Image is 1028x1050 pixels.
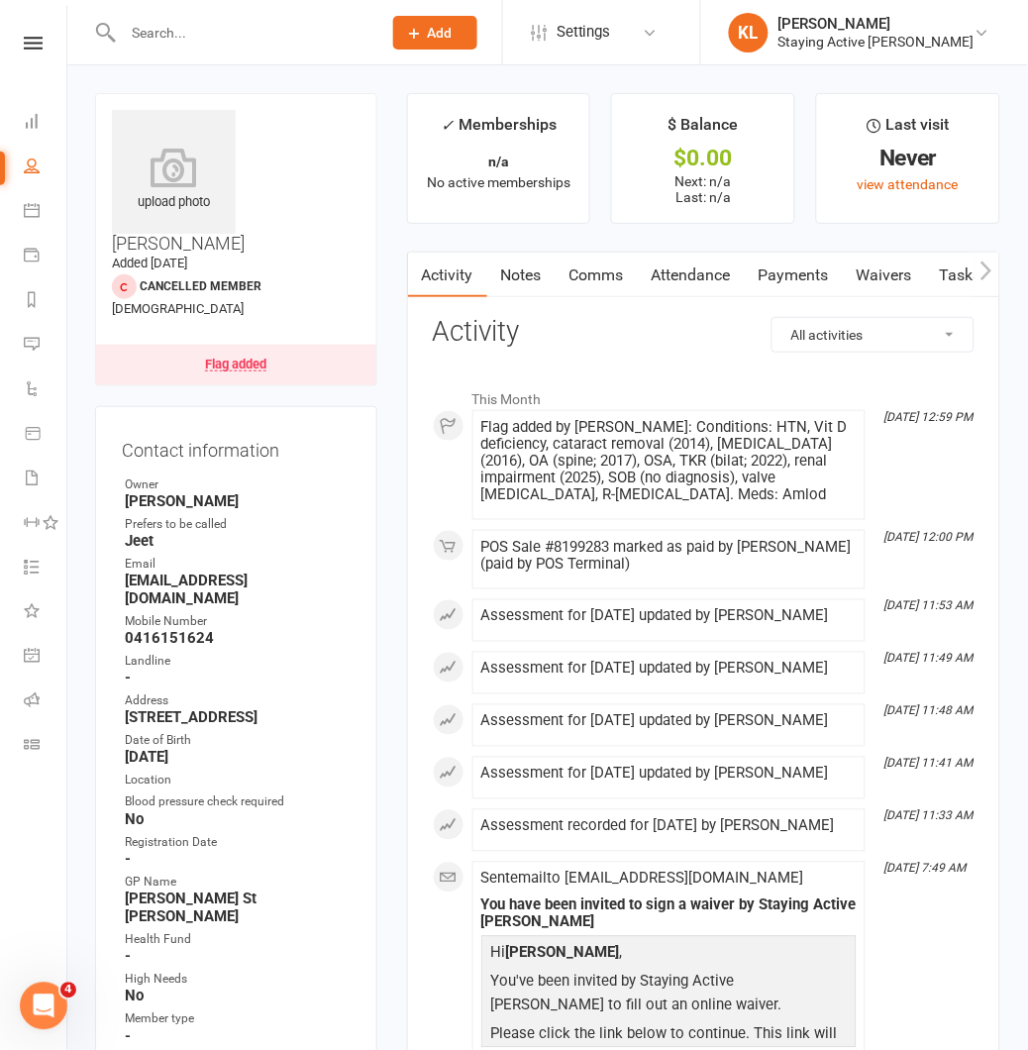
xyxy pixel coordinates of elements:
[668,112,739,148] div: $ Balance
[393,16,477,50] button: Add
[835,148,981,168] div: Never
[556,253,638,298] a: Comms
[630,173,776,205] p: Next: n/a Last: n/a
[24,636,68,681] a: General attendance kiosk mode
[926,253,995,298] a: Tasks
[481,818,857,835] div: Assessment recorded for [DATE] by [PERSON_NAME]
[481,713,857,730] div: Assessment for [DATE] updated by [PERSON_NAME]
[125,532,351,550] strong: Jeet
[125,709,351,727] strong: [STREET_ADDRESS]
[630,148,776,168] div: $0.00
[24,725,68,770] a: Class kiosk mode
[884,410,974,424] i: [DATE] 12:59 PM
[125,630,351,648] strong: 0416151624
[486,970,852,1022] p: You've been invited by Staying Active [PERSON_NAME] to fill out an online waiver.
[858,176,959,192] a: view attendance
[24,279,68,324] a: Reports
[125,555,351,574] div: Email
[24,413,68,458] a: Product Sales
[125,1028,351,1046] strong: -
[481,766,857,783] div: Assessment for [DATE] updated by [PERSON_NAME]
[884,599,974,613] i: [DATE] 11:53 AM
[638,253,745,298] a: Attendance
[884,809,974,823] i: [DATE] 11:33 AM
[125,515,351,534] div: Prefers to be called
[125,793,351,812] div: Blood pressure check required
[441,116,454,135] i: ✓
[745,253,843,298] a: Payments
[125,834,351,853] div: Registration Date
[481,897,857,931] div: You have been invited to sign a waiver by Staying Active [PERSON_NAME]
[24,681,68,725] a: Roll call kiosk mode
[868,112,950,148] div: Last visit
[125,874,351,892] div: GP Name
[125,891,351,926] strong: [PERSON_NAME] St [PERSON_NAME]
[20,983,67,1030] iframe: Intercom live chat
[24,591,68,636] a: What's New
[140,279,261,293] span: Cancelled member
[427,174,570,190] span: No active memberships
[24,146,68,190] a: People
[428,25,453,41] span: Add
[125,851,351,869] strong: -
[481,870,804,888] span: Sent email to [EMAIL_ADDRESS][DOMAIN_NAME]
[112,301,244,316] span: [DEMOGRAPHIC_DATA]
[125,971,351,990] div: High Needs
[884,652,974,666] i: [DATE] 11:49 AM
[884,862,967,876] i: [DATE] 7:49 AM
[481,419,857,503] div: Flag added by [PERSON_NAME]: Conditions: HTN, Vit D deficiency, cataract removal (2014), [MEDICAL...
[125,811,351,829] strong: No
[408,253,487,298] a: Activity
[843,253,926,298] a: Waivers
[481,661,857,678] div: Assessment for [DATE] updated by [PERSON_NAME]
[557,10,611,54] span: Settings
[112,148,236,213] div: upload photo
[486,941,852,970] p: Hi ,
[884,530,974,544] i: [DATE] 12:00 PM
[125,475,351,494] div: Owner
[122,433,351,461] h3: Contact information
[125,948,351,966] strong: -
[125,732,351,751] div: Date of Birth
[60,983,76,998] span: 4
[117,19,367,47] input: Search...
[481,539,857,573] div: POS Sale #8199283 marked as paid by [PERSON_NAME] (paid by POS Terminal)
[125,670,351,687] strong: -
[778,15,975,33] div: [PERSON_NAME]
[433,317,975,348] h3: Activity
[481,608,857,625] div: Assessment for [DATE] updated by [PERSON_NAME]
[24,101,68,146] a: Dashboard
[729,13,769,52] div: KL
[125,653,351,672] div: Landline
[125,492,351,510] strong: [PERSON_NAME]
[112,110,360,254] h3: [PERSON_NAME]
[205,358,266,371] div: Flag added
[125,988,351,1005] strong: No
[433,378,975,410] li: This Month
[506,944,620,962] strong: [PERSON_NAME]
[125,1010,351,1029] div: Member type
[125,692,351,711] div: Address
[125,749,351,767] strong: [DATE]
[778,33,975,51] div: Staying Active [PERSON_NAME]
[125,573,351,608] strong: [EMAIL_ADDRESS][DOMAIN_NAME]
[488,154,509,169] strong: n/a
[487,253,556,298] a: Notes
[884,757,974,771] i: [DATE] 11:41 AM
[112,256,187,270] time: Added [DATE]
[125,772,351,790] div: Location
[24,190,68,235] a: Calendar
[125,613,351,632] div: Mobile Number
[125,931,351,950] div: Health Fund
[884,704,974,718] i: [DATE] 11:48 AM
[24,235,68,279] a: Payments
[441,112,557,149] div: Memberships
